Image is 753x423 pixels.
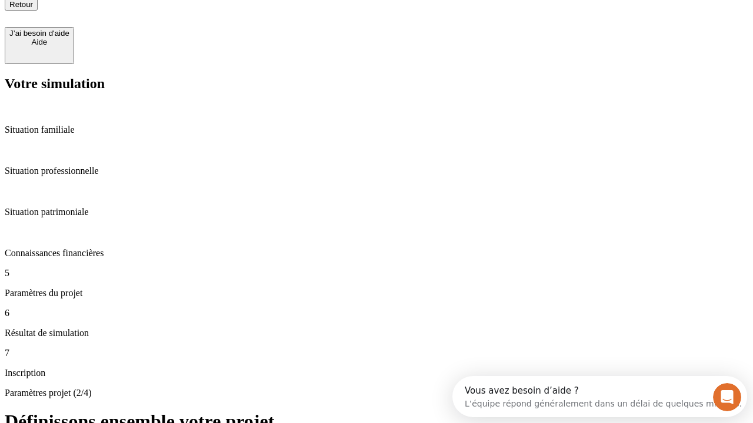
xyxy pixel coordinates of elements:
p: Paramètres du projet [5,288,748,298]
p: Connaissances financières [5,248,748,258]
p: 6 [5,308,748,318]
div: Ouvrir le Messenger Intercom [5,5,324,37]
iframe: Intercom live chat discovery launcher [452,376,747,417]
p: 7 [5,348,748,358]
p: 5 [5,268,748,278]
iframe: Intercom live chat [713,383,741,411]
p: Inscription [5,368,748,378]
div: L’équipe répond généralement dans un délai de quelques minutes. [12,19,289,32]
h2: Votre simulation [5,76,748,92]
p: Situation professionnelle [5,166,748,176]
p: Situation patrimoniale [5,207,748,217]
div: Vous avez besoin d’aide ? [12,10,289,19]
p: Résultat de simulation [5,328,748,338]
button: J’ai besoin d'aideAide [5,27,74,64]
p: Situation familiale [5,125,748,135]
div: J’ai besoin d'aide [9,29,69,38]
div: Aide [9,38,69,46]
p: Paramètres projet (2/4) [5,388,748,398]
